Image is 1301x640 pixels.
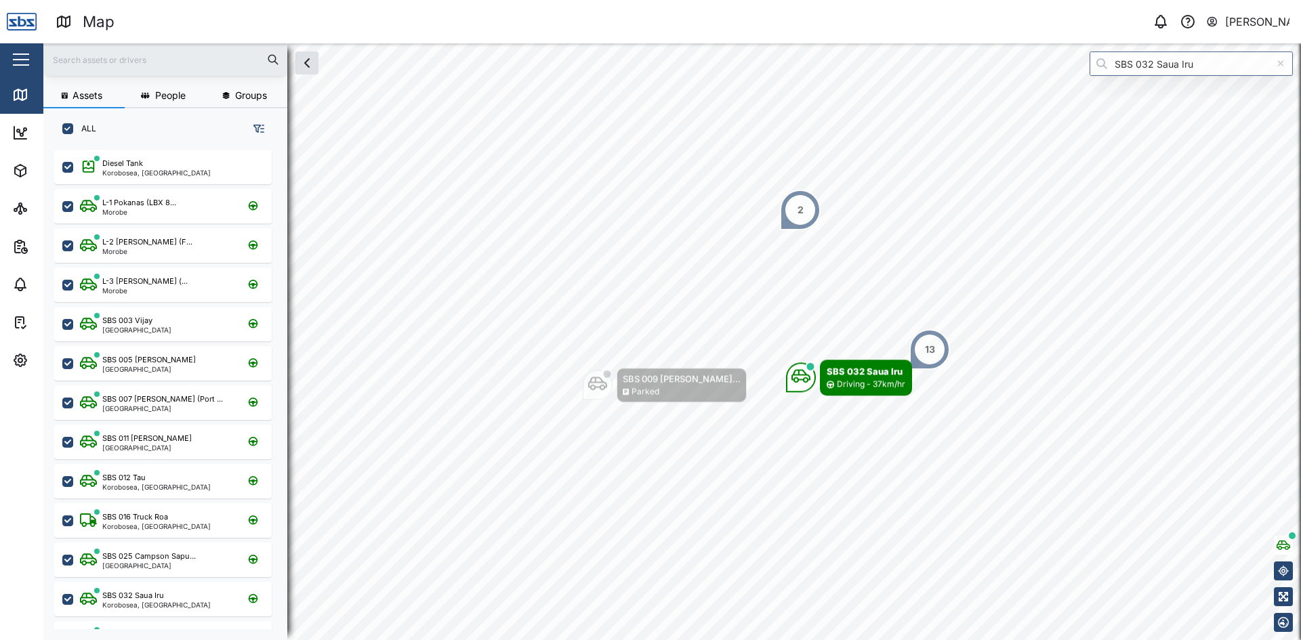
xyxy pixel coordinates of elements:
div: Korobosea, [GEOGRAPHIC_DATA] [102,601,211,608]
img: Main Logo [7,7,37,37]
div: Tasks [35,315,73,330]
div: Map marker [909,329,950,370]
div: Korobosea, [GEOGRAPHIC_DATA] [102,169,211,176]
div: Map [83,10,115,34]
div: Map marker [780,190,821,230]
div: Diesel Tank [102,158,143,169]
div: Reports [35,239,81,254]
div: SBS 011 [PERSON_NAME] [102,433,192,444]
div: Map marker [786,360,912,396]
div: SBS 016 Truck Roa [102,511,168,523]
div: Assets [35,163,77,178]
div: [GEOGRAPHIC_DATA] [102,444,192,451]
div: Map [35,87,66,102]
div: Driving - 37km/hr [837,378,905,391]
div: L-3 [PERSON_NAME] (... [102,276,188,287]
div: Morobe [102,287,188,294]
div: L-1 Pokanas (LBX 8... [102,197,176,209]
div: Sites [35,201,68,216]
div: [GEOGRAPHIC_DATA] [102,366,196,372]
div: Korobosea, [GEOGRAPHIC_DATA] [102,484,211,490]
label: ALL [73,123,96,134]
span: Assets [73,91,102,100]
button: [PERSON_NAME] [1205,12,1290,31]
div: [PERSON_NAME] [1225,14,1290,30]
div: Map marker [583,368,747,402]
div: SBS 025 Campson Sapu... [102,551,196,562]
div: grid [54,145,287,629]
div: Morobe [102,248,192,255]
div: SBS 012 Tau [102,472,146,484]
input: Search by People, Asset, Geozone or Place [1090,51,1293,76]
canvas: Map [43,43,1301,640]
div: Alarms [35,277,77,292]
div: 13 [925,342,935,357]
div: Korobosea, [GEOGRAPHIC_DATA] [102,523,211,530]
div: [GEOGRAPHIC_DATA] [102,405,223,412]
span: Groups [235,91,267,100]
div: SBS 009 [PERSON_NAME]... [623,372,741,385]
div: SBS 003 Vijay [102,315,152,326]
div: SBS 032 Saua Iru [102,590,164,601]
input: Search assets or drivers [51,49,279,70]
div: L-2 [PERSON_NAME] (F... [102,236,192,248]
div: Morobe [102,209,176,215]
div: [GEOGRAPHIC_DATA] [102,326,171,333]
span: People [155,91,186,100]
div: 2 [798,202,804,217]
div: [GEOGRAPHIC_DATA] [102,562,196,569]
div: SBS 032 Saua Iru [827,364,905,378]
div: Parked [632,385,659,398]
div: Settings [35,353,83,368]
div: SBS 007 [PERSON_NAME] (Port ... [102,393,223,405]
div: SBS 005 [PERSON_NAME] [102,354,196,366]
div: Dashboard [35,125,96,140]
